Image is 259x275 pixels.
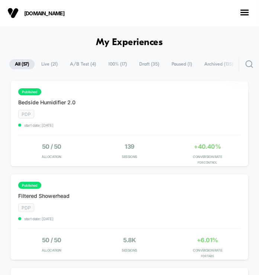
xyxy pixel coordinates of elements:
span: Paused ( 1 ) [166,59,198,69]
span: [DOMAIN_NAME] [24,10,99,16]
span: published [18,88,41,95]
span: 139 [125,143,134,150]
span: 50 / 50 [42,143,61,150]
span: PDP [18,203,34,212]
span: Draft ( 35 ) [134,59,165,69]
span: for Tabs [174,254,241,258]
span: Allocation [42,155,61,159]
span: start date: [DATE] [18,123,76,127]
span: A/B Test ( 4 ) [64,59,102,69]
img: Visually logo [7,7,19,19]
span: Filtered Showerhead [18,193,70,199]
span: for Control [174,161,241,164]
span: Sessions [96,248,163,252]
span: All ( 57 ) [9,59,35,69]
span: +6.01% [197,236,218,244]
span: 100% ( 17 ) [103,59,132,69]
span: CONVERSION RATE [174,155,241,159]
span: start date: [DATE] [18,216,70,221]
span: +40.40% [194,143,221,150]
span: PDP [18,110,34,118]
span: Bedside Humidifier 2.0 [18,99,76,105]
span: Live ( 21 ) [36,59,63,69]
span: published [18,182,41,189]
span: Archived ( 135 ) [199,59,239,69]
span: Allocation [42,248,61,252]
span: 50 / 50 [42,236,61,244]
span: Sessions [96,155,163,159]
h1: My Experiences [96,37,163,48]
span: 5.8k [123,236,136,244]
span: CONVERSION RATE [174,248,241,252]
